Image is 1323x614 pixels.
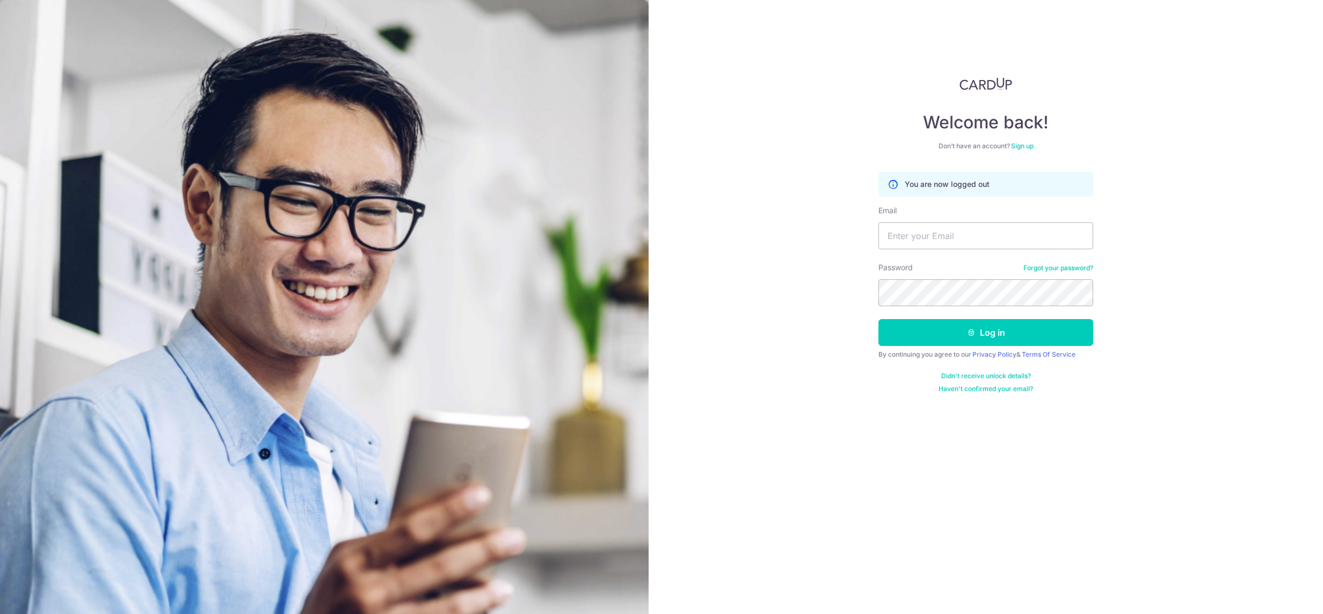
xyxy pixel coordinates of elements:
[878,112,1093,133] h4: Welcome back!
[878,350,1093,359] div: By continuing you agree to our &
[878,142,1093,150] div: Don’t have an account?
[939,385,1033,393] a: Haven't confirmed your email?
[1022,350,1075,358] a: Terms Of Service
[905,179,990,190] p: You are now logged out
[1023,264,1093,272] a: Forgot your password?
[878,222,1093,249] input: Enter your Email
[1011,142,1034,150] a: Sign up
[959,77,1012,90] img: CardUp Logo
[941,372,1031,380] a: Didn't receive unlock details?
[878,205,897,216] label: Email
[972,350,1016,358] a: Privacy Policy
[878,319,1093,346] button: Log in
[878,262,913,273] label: Password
